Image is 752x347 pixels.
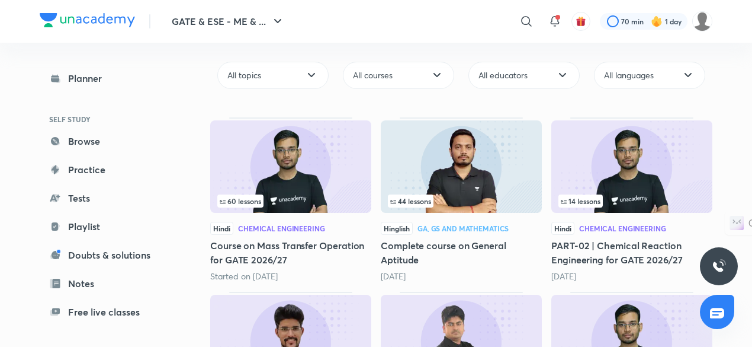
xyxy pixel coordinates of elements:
[551,270,712,282] div: 16 days ago
[381,120,542,213] img: Thumbnail
[712,259,726,273] img: ttu
[40,109,177,129] h6: SELF STUDY
[551,117,712,282] div: PART-02 | Chemical Reaction Engineering for GATE 2026/27
[40,158,177,182] a: Practice
[165,9,292,33] button: GATE & ESE - ME & ...
[220,198,261,205] span: 60 lessons
[227,69,261,81] span: All topics
[478,69,528,81] span: All educators
[381,222,413,235] span: Hinglish
[40,13,135,27] img: Company Logo
[388,195,535,208] div: infosection
[390,198,431,205] span: 44 lessons
[210,222,233,235] span: Hindi
[210,238,371,267] h5: Course on Mass Transfer Operation for GATE 2026/27
[571,12,590,31] button: avatar
[40,66,177,90] a: Planner
[238,225,325,232] div: Chemical Engineering
[579,225,666,232] div: Chemical Engineering
[651,15,663,27] img: streak
[388,195,535,208] div: infocontainer
[40,186,177,210] a: Tests
[692,11,712,31] img: yash Singh
[40,300,177,324] a: Free live classes
[217,195,364,208] div: left
[558,195,705,208] div: infosection
[551,120,712,213] img: Thumbnail
[210,270,371,282] div: Started on Jul 24
[381,238,542,267] h5: Complete course on General Aptitude
[417,225,509,232] div: GA, GS and Mathematics
[558,195,705,208] div: infocontainer
[210,117,371,282] div: Course on Mass Transfer Operation for GATE 2026/27
[40,215,177,238] a: Playlist
[217,195,364,208] div: infosection
[217,195,364,208] div: infocontainer
[40,272,177,295] a: Notes
[551,238,712,267] h5: PART-02 | Chemical Reaction Engineering for GATE 2026/27
[381,270,542,282] div: 15 days ago
[381,117,542,282] div: Complete course on General Aptitude
[40,243,177,267] a: Doubts & solutions
[561,198,600,205] span: 14 lessons
[604,69,654,81] span: All languages
[353,69,393,81] span: All courses
[40,13,135,30] a: Company Logo
[551,222,574,235] span: Hindi
[576,16,586,27] img: avatar
[388,195,535,208] div: left
[558,195,705,208] div: left
[210,120,371,213] img: Thumbnail
[40,129,177,153] a: Browse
